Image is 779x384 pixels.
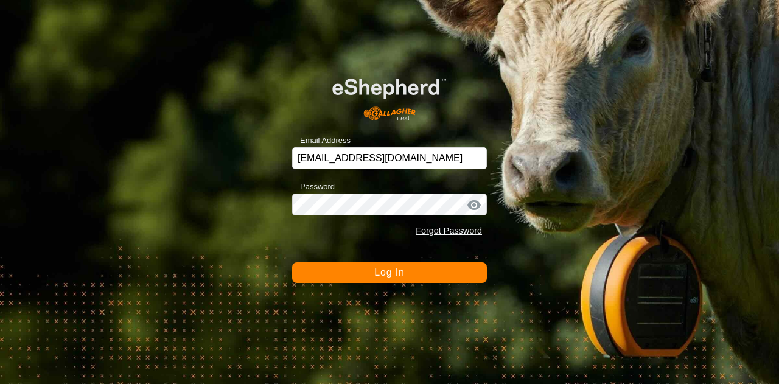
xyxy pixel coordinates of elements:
a: Forgot Password [416,226,482,236]
label: Password [292,181,335,193]
input: Email Address [292,147,487,169]
label: Email Address [292,134,351,147]
span: Log In [374,267,404,278]
button: Log In [292,262,487,283]
img: E-shepherd Logo [312,62,467,128]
